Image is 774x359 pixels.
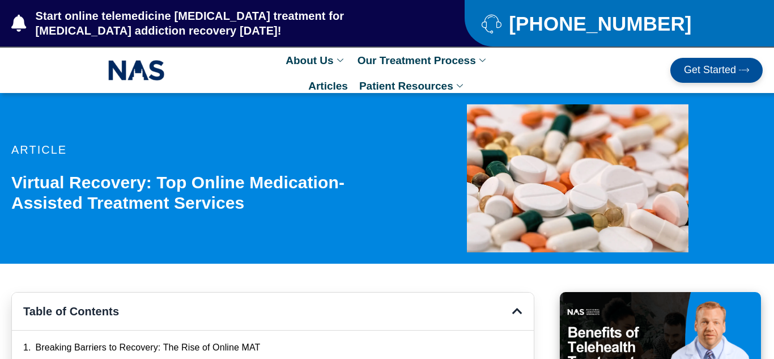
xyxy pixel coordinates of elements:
a: Breaking Barriers to Recovery: The Rise of Online MAT [36,342,261,354]
a: About Us [280,48,351,73]
span: [PHONE_NUMBER] [506,16,691,31]
img: NAS_email_signature-removebg-preview.png [108,57,165,83]
span: Get Started [684,65,736,76]
a: Get Started [670,58,763,83]
a: Our Treatment Process [352,48,494,73]
h1: Virtual Recovery: Top Online Medication-Assisted Treatment Services [11,172,393,213]
p: article [11,144,393,155]
h4: Table of Contents [23,304,512,319]
a: Patient Resources [354,73,471,99]
span: Start online telemedicine [MEDICAL_DATA] treatment for [MEDICAL_DATA] addiction recovery [DATE]! [33,9,419,38]
div: Close table of contents [512,306,522,317]
a: Articles [303,73,354,99]
a: Start online telemedicine [MEDICAL_DATA] treatment for [MEDICAL_DATA] addiction recovery [DATE]! [11,9,419,38]
img: Early Signs of Drug Addiction in Adults [467,104,689,252]
a: [PHONE_NUMBER] [482,14,746,33]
